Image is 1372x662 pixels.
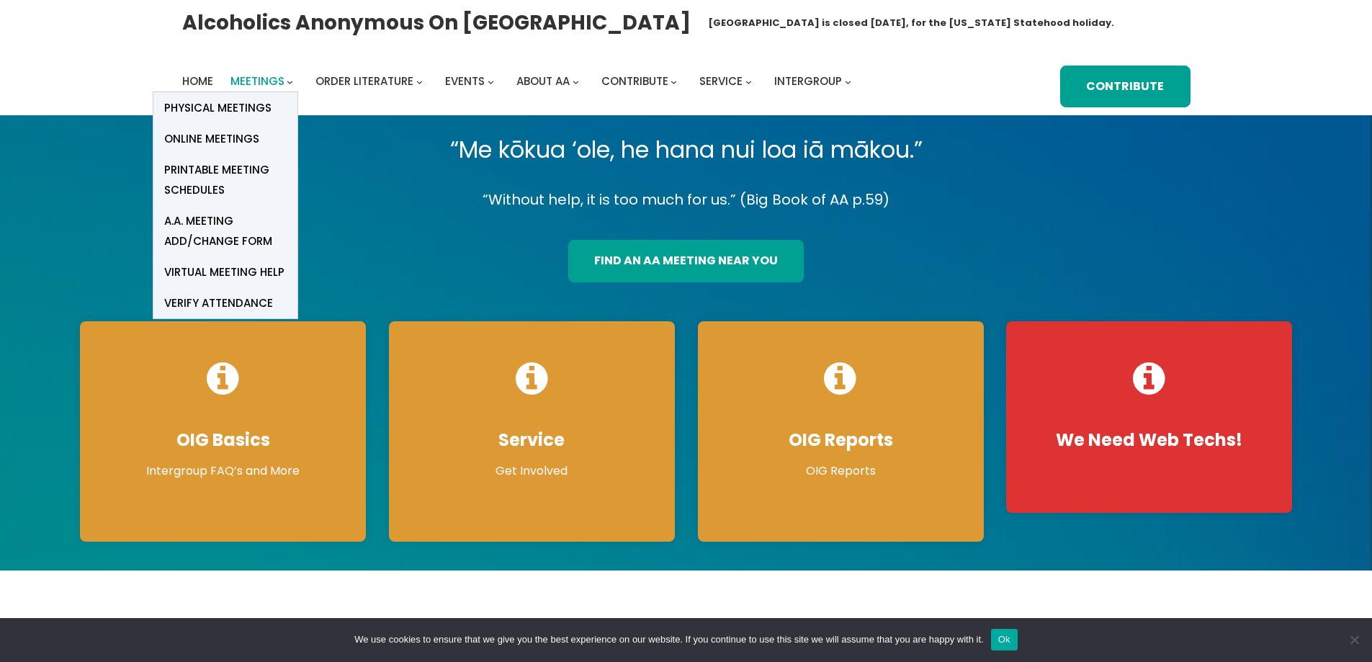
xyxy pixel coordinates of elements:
[445,71,485,91] a: Events
[153,287,297,318] a: verify attendance
[153,154,297,205] a: Printable Meeting Schedules
[712,429,969,451] h4: OIG Reports
[164,160,287,200] span: Printable Meeting Schedules
[416,78,423,84] button: Order Literature submenu
[573,78,579,84] button: About AA submenu
[445,73,485,89] span: Events
[164,262,284,282] span: Virtual Meeting Help
[287,78,293,84] button: Meetings submenu
[1021,429,1278,451] h4: We Need Web Techs!
[153,205,297,256] a: A.A. Meeting Add/Change Form
[182,71,856,91] nav: Intergroup
[94,429,351,451] h4: OIG Basics
[712,462,969,480] p: OIG Reports
[403,429,660,451] h4: Service
[164,293,273,313] span: verify attendance
[230,71,284,91] a: Meetings
[182,71,213,91] a: Home
[153,256,297,287] a: Virtual Meeting Help
[403,462,660,480] p: Get Involved
[699,71,743,91] a: Service
[230,73,284,89] span: Meetings
[488,78,494,84] button: Events submenu
[164,98,272,118] span: Physical Meetings
[601,71,668,91] a: Contribute
[153,123,297,154] a: Online Meetings
[516,73,570,89] span: About AA
[745,78,752,84] button: Service submenu
[315,73,413,89] span: Order Literature
[354,632,983,647] span: We use cookies to ensure that we give you the best experience on our website. If you continue to ...
[1347,632,1361,647] span: No
[68,187,1304,213] p: “Without help, it is too much for us.” (Big Book of AA p.59)
[153,92,297,123] a: Physical Meetings
[164,129,259,149] span: Online Meetings
[991,629,1018,650] button: Ok
[699,73,743,89] span: Service
[182,5,691,40] a: Alcoholics Anonymous on [GEOGRAPHIC_DATA]
[671,78,677,84] button: Contribute submenu
[601,73,668,89] span: Contribute
[516,71,570,91] a: About AA
[94,462,351,480] p: Intergroup FAQ’s and More
[182,73,213,89] span: Home
[1060,66,1190,108] a: Contribute
[708,16,1114,30] h1: [GEOGRAPHIC_DATA] is closed [DATE], for the [US_STATE] Statehood holiday.
[68,130,1304,170] p: “Me kōkua ‘ole, he hana nui loa iā mākou.”
[164,211,287,251] span: A.A. Meeting Add/Change Form
[774,73,842,89] span: Intergroup
[845,78,851,84] button: Intergroup submenu
[774,71,842,91] a: Intergroup
[568,240,804,282] a: find an aa meeting near you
